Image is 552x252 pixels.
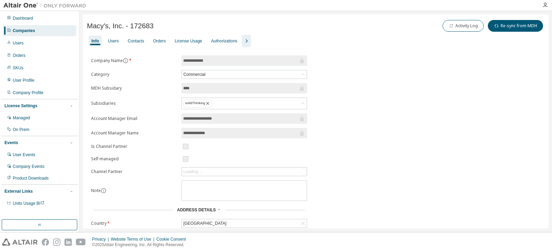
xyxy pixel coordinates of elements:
[183,99,212,108] div: solidThinking
[92,242,190,248] p: © 2025 Altair Engineering, Inc. All Rights Reserved.
[42,239,49,246] img: facebook.svg
[128,38,144,44] div: Contacts
[92,236,111,242] div: Privacy
[91,169,177,174] label: Channel Partner
[175,38,202,44] div: License Usage
[13,115,30,121] div: Managed
[13,16,33,21] div: Dashboard
[76,239,86,246] img: youtube.svg
[65,239,72,246] img: linkedin.svg
[183,169,201,174] div: Loading...
[182,98,307,109] div: solidThinking
[91,85,177,91] label: MDH Subsidary
[182,70,307,79] div: Commercial
[53,239,60,246] img: instagram.svg
[4,140,18,145] div: Events
[13,90,43,95] div: Company Profile
[91,188,101,193] label: Note
[91,116,177,121] label: Account Manager Email
[87,22,154,30] span: Macy's, Inc. - 172683
[13,65,23,71] div: SKUs
[13,28,35,33] div: Companies
[211,38,237,44] div: Authorizations
[13,152,35,158] div: User Events
[13,78,34,83] div: User Profile
[488,20,543,32] button: Re-sync from MDH
[13,175,49,181] div: Product Downloads
[91,101,177,106] label: Subsidiaries
[177,208,216,212] span: Address Details
[443,20,484,32] button: Activity Log
[101,188,106,193] button: information
[91,221,177,226] label: Country
[13,201,45,206] span: Units Usage BI
[91,38,99,44] div: Info
[111,236,156,242] div: Website Terms of Use
[91,156,177,162] label: Self-managed
[13,53,26,58] div: Orders
[108,38,119,44] div: Users
[13,40,23,46] div: Users
[13,164,44,169] div: Company Events
[2,239,38,246] img: altair_logo.svg
[182,168,307,176] div: Loading...
[182,220,227,227] div: [GEOGRAPHIC_DATA]
[91,130,177,136] label: Account Manager Name
[91,58,177,63] label: Company Name
[4,103,37,109] div: License Settings
[3,2,90,9] img: Altair One
[91,72,177,77] label: Category
[4,189,33,194] div: External Links
[13,127,29,132] div: On Prem
[182,71,206,78] div: Commercial
[153,38,166,44] div: Orders
[182,219,307,228] div: [GEOGRAPHIC_DATA]
[91,144,177,149] label: Is Channel Partner
[123,58,128,63] button: information
[156,236,190,242] div: Cookie Consent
